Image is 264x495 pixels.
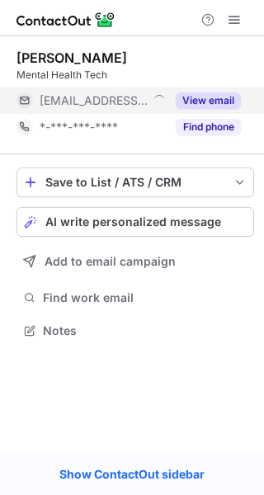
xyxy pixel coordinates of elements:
[45,215,221,229] span: AI write personalized message
[45,176,225,189] div: Save to List / ATS / CRM
[16,207,254,237] button: AI write personalized message
[16,319,254,342] button: Notes
[45,255,176,268] span: Add to email campaign
[176,92,241,109] button: Reveal Button
[16,68,254,82] div: Mental Health Tech
[16,10,115,30] img: ContactOut v5.3.10
[16,167,254,197] button: save-profile-one-click
[176,119,241,135] button: Reveal Button
[43,290,247,305] span: Find work email
[43,323,247,338] span: Notes
[16,286,254,309] button: Find work email
[16,247,254,276] button: Add to email campaign
[16,49,127,66] div: [PERSON_NAME]
[40,93,148,108] span: [EMAIL_ADDRESS][DOMAIN_NAME]
[43,462,221,487] a: Show ContactOut sidebar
